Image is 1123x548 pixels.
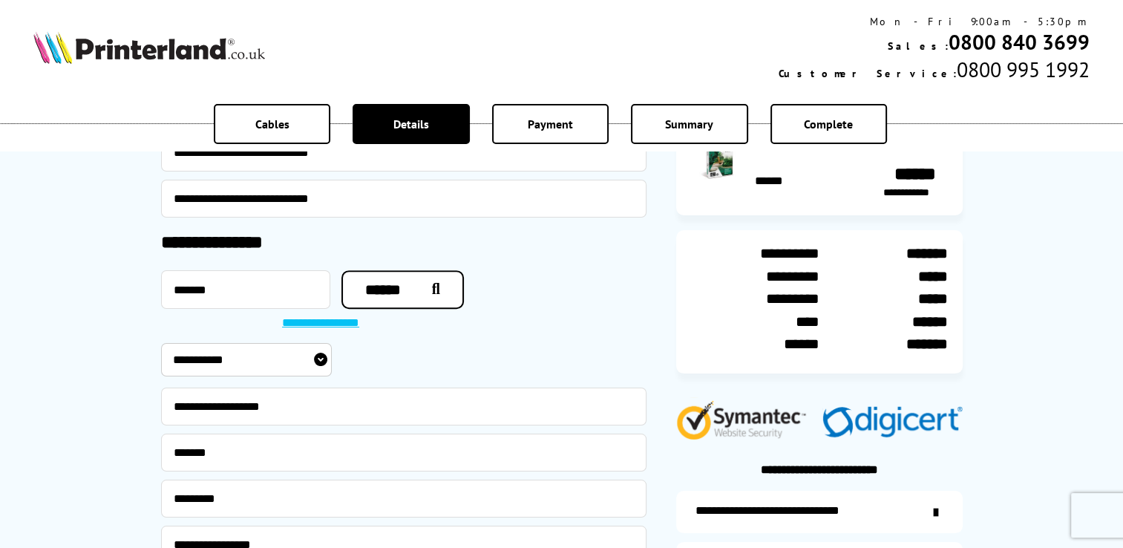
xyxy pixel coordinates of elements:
span: Payment [528,117,573,131]
span: Complete [804,117,853,131]
span: Customer Service: [779,67,957,80]
div: Mon - Fri 9:00am - 5:30pm [779,15,1090,28]
img: Printerland Logo [33,31,265,64]
a: 0800 840 3699 [949,28,1090,56]
a: additional-ink [676,491,963,533]
span: Details [393,117,429,131]
span: Summary [665,117,713,131]
span: Sales: [888,39,949,53]
span: 0800 995 1992 [957,56,1090,83]
span: Cables [255,117,289,131]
